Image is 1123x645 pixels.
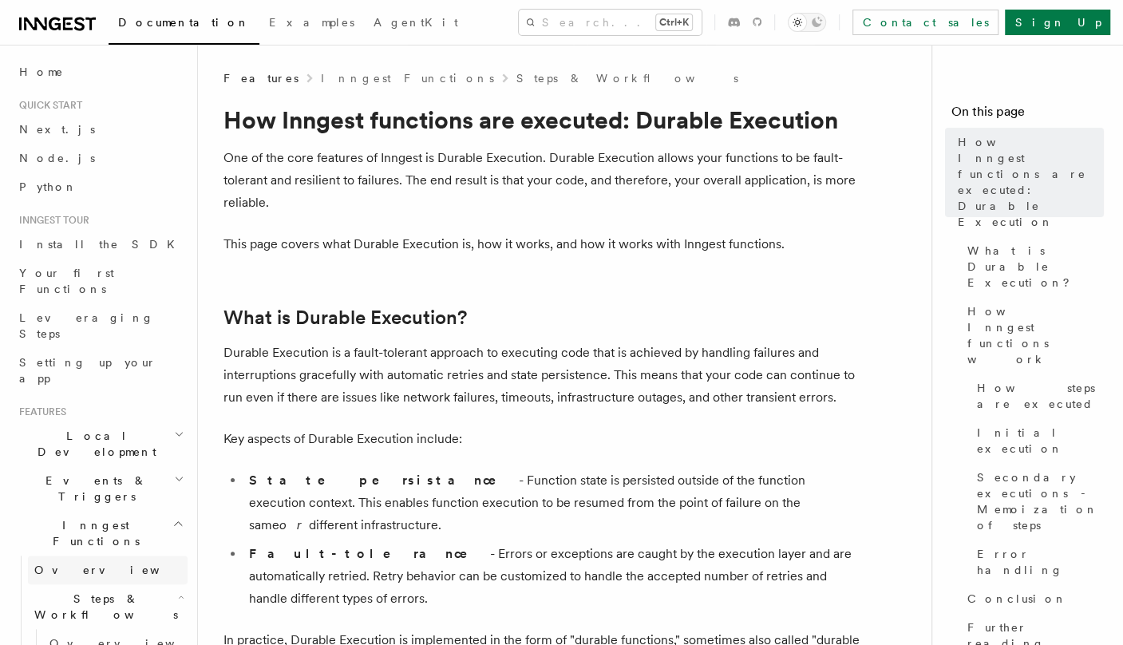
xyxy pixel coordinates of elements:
[13,214,89,227] span: Inngest tour
[13,115,188,144] a: Next.js
[519,10,702,35] button: Search...Ctrl+K
[364,5,468,43] a: AgentKit
[977,380,1104,412] span: How steps are executed
[279,517,309,532] em: or
[951,128,1104,236] a: How Inngest functions are executed: Durable Execution
[223,428,862,450] p: Key aspects of Durable Execution include:
[13,466,188,511] button: Events & Triggers
[19,311,154,340] span: Leveraging Steps
[13,406,66,418] span: Features
[967,591,1067,607] span: Conclusion
[961,236,1104,297] a: What is Durable Execution?
[13,99,82,112] span: Quick start
[28,591,178,623] span: Steps & Workflows
[13,57,188,86] a: Home
[19,180,77,193] span: Python
[118,16,250,29] span: Documentation
[28,584,188,629] button: Steps & Workflows
[977,425,1104,457] span: Initial execution
[961,297,1104,374] a: How Inngest functions work
[971,463,1104,540] a: Secondary executions - Memoization of steps
[34,564,199,576] span: Overview
[852,10,998,35] a: Contact sales
[13,259,188,303] a: Your first Functions
[967,303,1104,367] span: How Inngest functions work
[13,172,188,201] a: Python
[28,556,188,584] a: Overview
[967,243,1104,291] span: What is Durable Execution?
[13,517,172,549] span: Inngest Functions
[13,348,188,393] a: Setting up your app
[249,473,519,488] strong: State persistance
[19,64,64,80] span: Home
[971,540,1104,584] a: Error handling
[516,70,738,86] a: Steps & Workflows
[958,134,1104,230] span: How Inngest functions are executed: Durable Execution
[19,267,114,295] span: Your first Functions
[244,469,862,536] li: - Function state is persisted outside of the function execution context. This enables function ex...
[977,469,1104,533] span: Secondary executions - Memoization of steps
[951,102,1104,128] h4: On this page
[223,342,862,409] p: Durable Execution is a fault-tolerant approach to executing code that is achieved by handling fai...
[321,70,494,86] a: Inngest Functions
[259,5,364,43] a: Examples
[109,5,259,45] a: Documentation
[971,374,1104,418] a: How steps are executed
[223,307,467,329] a: What is Durable Execution?
[977,546,1104,578] span: Error handling
[788,13,826,32] button: Toggle dark mode
[223,70,299,86] span: Features
[13,144,188,172] a: Node.js
[13,511,188,556] button: Inngest Functions
[374,16,458,29] span: AgentKit
[19,152,95,164] span: Node.js
[13,303,188,348] a: Leveraging Steps
[19,238,184,251] span: Install the SDK
[13,421,188,466] button: Local Development
[961,584,1104,613] a: Conclusion
[1005,10,1110,35] a: Sign Up
[19,356,156,385] span: Setting up your app
[13,428,174,460] span: Local Development
[19,123,95,136] span: Next.js
[656,14,692,30] kbd: Ctrl+K
[223,233,862,255] p: This page covers what Durable Execution is, how it works, and how it works with Inngest functions.
[223,147,862,214] p: One of the core features of Inngest is Durable Execution. Durable Execution allows your functions...
[223,105,862,134] h1: How Inngest functions are executed: Durable Execution
[971,418,1104,463] a: Initial execution
[13,473,174,505] span: Events & Triggers
[244,543,862,610] li: - Errors or exceptions are caught by the execution layer and are automatically retried. Retry beh...
[249,546,490,561] strong: Fault-tolerance
[269,16,354,29] span: Examples
[13,230,188,259] a: Install the SDK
